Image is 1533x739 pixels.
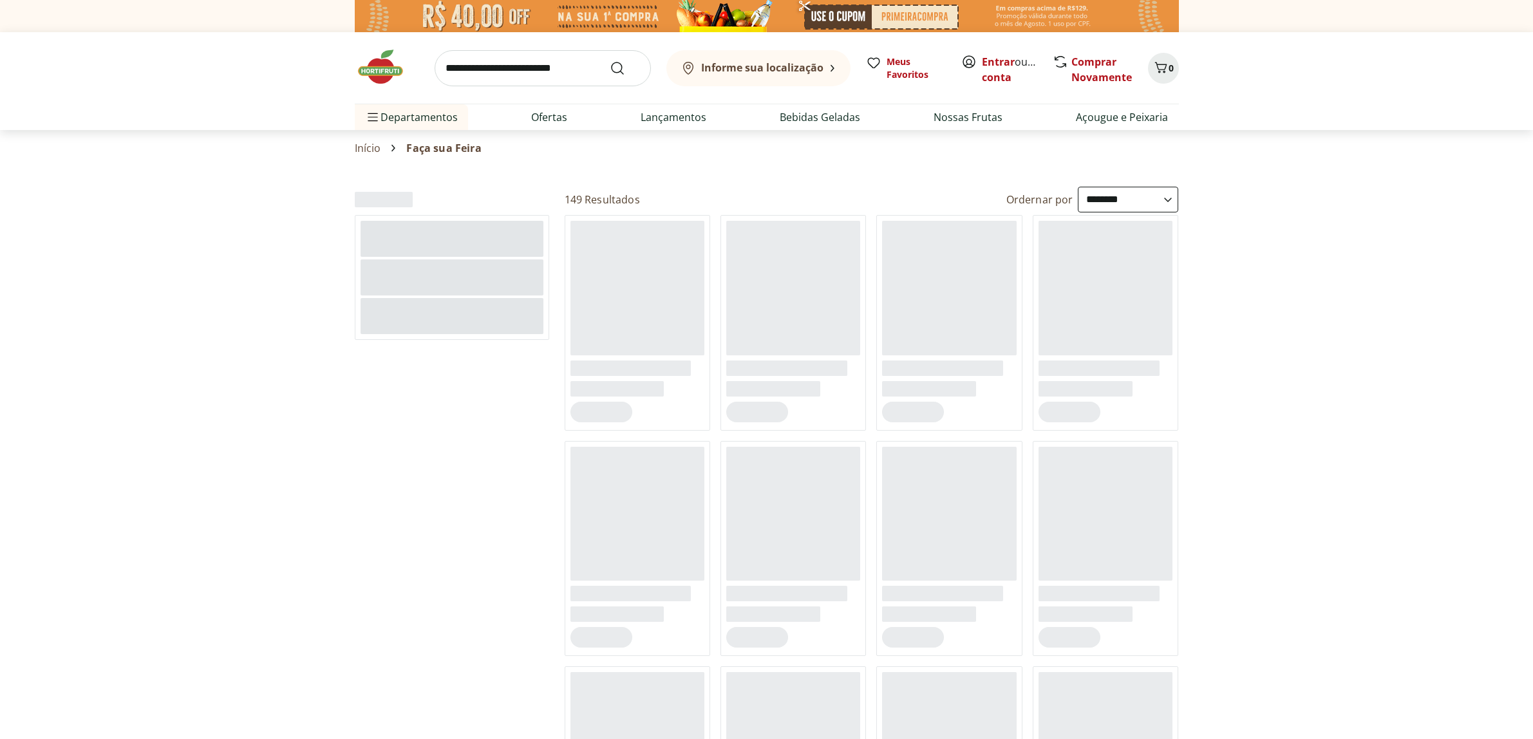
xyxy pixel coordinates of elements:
[355,48,419,86] img: Hortifruti
[435,50,651,86] input: search
[1169,62,1174,74] span: 0
[610,61,641,76] button: Submit Search
[1071,55,1132,84] a: Comprar Novamente
[565,192,640,207] h2: 149 Resultados
[355,142,381,154] a: Início
[982,55,1015,69] a: Entrar
[701,61,823,75] b: Informe sua localização
[641,109,706,125] a: Lançamentos
[866,55,946,81] a: Meus Favoritos
[406,142,481,154] span: Faça sua Feira
[531,109,567,125] a: Ofertas
[982,54,1039,85] span: ou
[1006,192,1073,207] label: Ordernar por
[365,102,458,133] span: Departamentos
[1148,53,1179,84] button: Carrinho
[982,55,1053,84] a: Criar conta
[365,102,381,133] button: Menu
[887,55,946,81] span: Meus Favoritos
[666,50,851,86] button: Informe sua localização
[780,109,860,125] a: Bebidas Geladas
[1076,109,1168,125] a: Açougue e Peixaria
[934,109,1002,125] a: Nossas Frutas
